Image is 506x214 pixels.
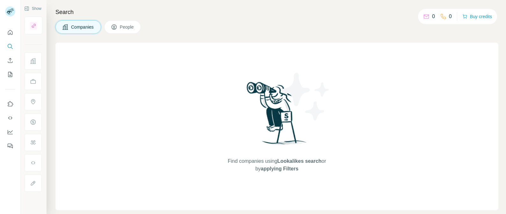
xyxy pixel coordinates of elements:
[244,80,310,151] img: Surfe Illustration - Woman searching with binoculars
[5,41,15,52] button: Search
[432,13,435,20] p: 0
[277,68,334,125] img: Surfe Illustration - Stars
[5,98,15,110] button: Use Surfe on LinkedIn
[5,69,15,80] button: My lists
[71,24,94,30] span: Companies
[5,126,15,138] button: Dashboard
[5,140,15,152] button: Feedback
[5,27,15,38] button: Quick start
[462,12,492,21] button: Buy credits
[5,112,15,124] button: Use Surfe API
[5,55,15,66] button: Enrich CSV
[226,157,328,173] span: Find companies using or by
[55,8,498,17] h4: Search
[449,13,452,20] p: 0
[20,4,46,13] button: Show
[261,166,298,171] span: applying Filters
[120,24,134,30] span: People
[277,158,322,164] span: Lookalikes search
